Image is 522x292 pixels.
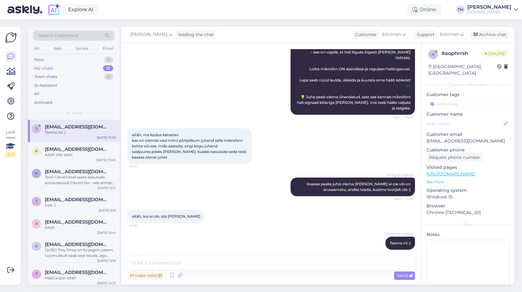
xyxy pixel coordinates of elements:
div: # aophrrsh [441,50,482,57]
span: [PERSON_NAME] [386,173,413,177]
span: kristiina.leiten@gmail.com [45,169,110,174]
div: Aitäh info eest! [45,152,116,158]
p: Customer email [426,131,510,138]
span: r [35,221,38,226]
span: aitäh, kui ei ole, siis [PERSON_NAME] [132,214,200,219]
span: Online [482,50,508,57]
span: aitäh, ma kodus katsetan kas on olemas veel mõni põhjalikum juhend selle mikrofoni kohta või see,... [132,132,247,160]
span: trintsu130@gmail.com [45,270,110,275]
a: [URL][DOMAIN_NAME] [426,171,475,177]
span: ruuta.joonas@Łgmail.com [45,219,110,225]
div: Look Here [5,129,16,157]
span: K [35,149,38,153]
div: Private note [128,271,164,280]
div: QUBO Tiny Drop on ka pigem pisem. Loomulikult saab seal istuda, aga sellist lebotamise ruumi on [... [45,247,116,258]
span: My chats [65,110,82,116]
span: t [35,199,38,204]
div: All [34,91,40,97]
div: 0 [104,57,113,63]
div: Hästi,super aitäh [45,275,116,281]
span: Seen ✓ 13:46 [390,115,413,120]
div: All [33,44,40,53]
p: Operating system [426,187,510,194]
img: explore-ai [47,3,60,16]
div: [DATE] 14:13 [97,281,116,285]
div: 0 [104,74,113,80]
span: [PERSON_NAME] [130,31,167,38]
span: Estonian [440,31,459,38]
p: [EMAIL_ADDRESS][DOMAIN_NAME] [426,138,510,144]
div: leading the chat [176,31,214,38]
span: triinmet43@gmail.com [45,197,110,202]
div: Aitäh [45,225,116,230]
div: My chats [34,65,54,72]
input: Add a tag [426,99,510,109]
span: 13:57 [129,164,153,169]
div: Teeme nii :) [45,130,116,135]
span: k [35,171,38,176]
p: Chrome [TECHNICAL_ID] [426,209,510,216]
span: [PERSON_NAME] [386,232,413,236]
div: [DATE] 12:19 [97,258,116,263]
span: Seen ✓ 13:58 [390,197,413,201]
p: Visited pages [426,164,510,171]
div: Tere! Cleverclixxil saate kasutada sooduskoodi Cleverclixx - see annab hetkel olevale soodukale v... [45,174,116,186]
div: Email [101,44,114,53]
div: 2 / 3 [5,152,16,157]
div: [GEOGRAPHIC_DATA], [GEOGRAPHIC_DATA] [428,63,497,76]
div: [DOMAIN_NAME] [467,10,511,15]
p: Notes [426,231,510,238]
p: Browser [426,203,510,209]
p: Customer tags [426,91,510,98]
span: kivimaakarina@gmail.com [45,242,110,247]
div: [DATE] 10:11 [98,186,116,190]
div: Archive chat [470,30,509,39]
span: Teeme nii :) [390,241,411,245]
div: [DATE] 9:16 [99,208,116,213]
div: Archived [34,100,52,106]
div: [PERSON_NAME] [467,5,511,10]
span: Estonian [382,31,401,38]
div: Customer information [426,82,510,88]
div: Web [52,44,63,53]
div: AI Assistant [34,82,57,89]
a: Explore AI [63,4,99,15]
span: Search customers [39,32,78,39]
div: Customer [352,31,377,38]
div: Socials [74,44,90,53]
span: s [35,126,38,131]
span: Send [397,273,412,278]
span: 14:06 [129,223,153,228]
div: [DATE] 13:05 [96,158,116,162]
div: [DATE] 15:41 [97,230,116,235]
span: 14:12 [390,250,413,255]
span: t [35,272,38,276]
span: sille092@gmail.com [45,124,110,130]
p: Customer name [426,111,510,118]
div: Request phone number [426,153,483,162]
span: Kaisaa.kuusik@gmail.com [45,146,110,152]
div: Just :) [45,202,116,208]
p: Windows 10 [426,194,510,200]
p: Customer phone [426,147,510,153]
span: a [432,52,435,57]
div: [DATE] 13:38 [97,135,116,140]
div: Support [414,31,435,38]
div: Team chats [34,74,57,80]
a: [PERSON_NAME][DOMAIN_NAME] [467,5,518,15]
div: Online [407,4,441,15]
input: Add name [427,120,502,127]
div: TM [456,5,465,14]
div: New [34,57,44,63]
div: 12 [103,65,113,72]
div: Extra [426,222,510,228]
span: Kaasas peaks juhis olema [PERSON_NAME] ei ole või on arusaamatu, andke teada, küsime tootjalt üle :) [307,182,412,192]
span: k [35,244,38,248]
p: See more ... [426,179,510,185]
img: Askly Logo [5,32,17,44]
